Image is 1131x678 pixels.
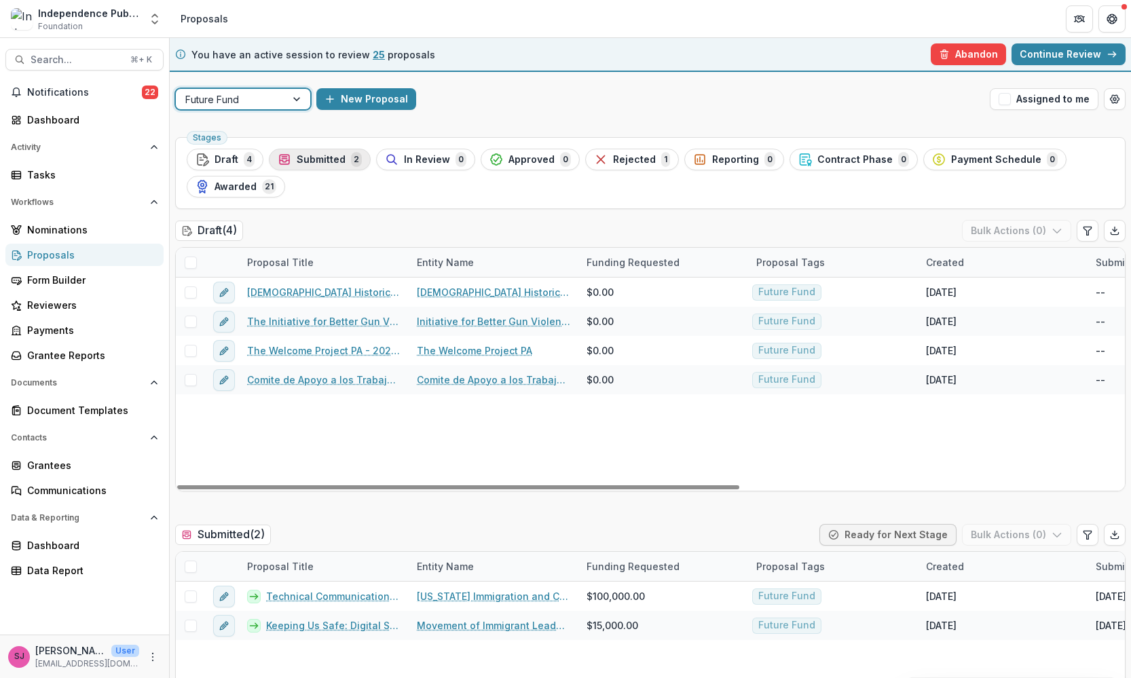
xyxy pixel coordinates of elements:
[409,559,482,573] div: Entity Name
[481,149,580,170] button: Approved0
[661,152,670,167] span: 1
[817,154,893,166] span: Contract Phase
[417,618,570,633] a: Movement of Immigrant Leaders in [US_STATE]
[918,559,972,573] div: Created
[31,54,122,66] span: Search...
[27,483,153,497] div: Communications
[376,149,475,170] button: In Review0
[5,136,164,158] button: Open Activity
[926,373,957,387] div: [DATE]
[266,618,401,633] a: Keeping Us Safe: Digital Security & Deportation Defense
[5,219,164,241] a: Nominations
[508,154,555,166] span: Approved
[247,314,401,328] a: The Initiative for Better Gun Violence Reporting of CultureTrust Great Philadelphia - 2025 - Resp...
[748,552,918,581] div: Proposal Tags
[898,152,909,167] span: 0
[5,454,164,476] a: Grantees
[27,248,153,262] div: Proposals
[1104,524,1126,546] button: Export table data
[14,652,24,661] div: Samíl Jimenez-Magdaleno
[38,6,140,20] div: Independence Public Media Foundation
[27,87,142,98] span: Notifications
[187,176,285,197] button: Awarded21
[213,311,235,333] button: edit
[215,154,238,166] span: Draft
[5,399,164,421] a: Document Templates
[1077,220,1098,242] button: Edit table settings
[926,589,957,603] div: [DATE]
[11,433,145,442] span: Contacts
[1096,285,1105,299] div: --
[456,152,466,167] span: 0
[239,552,409,581] div: Proposal Title
[35,658,139,670] p: [EMAIL_ADDRESS][DOMAIN_NAME]
[5,244,164,266] a: Proposals
[764,152,775,167] span: 0
[578,248,748,277] div: Funding Requested
[5,559,164,582] a: Data Report
[213,282,235,303] button: edit
[247,343,401,358] a: The Welcome Project PA - 2025 - Responsive Fund Request
[191,48,435,62] p: You have an active session to review proposals
[613,154,656,166] span: Rejected
[417,285,570,299] a: [DEMOGRAPHIC_DATA] Historical and Genealogical Society
[239,255,322,269] div: Proposal Title
[578,552,748,581] div: Funding Requested
[790,149,918,170] button: Contract Phase0
[11,8,33,30] img: Independence Public Media Foundation
[1096,589,1126,603] div: [DATE]
[27,458,153,472] div: Grantees
[926,285,957,299] div: [DATE]
[11,513,145,523] span: Data & Reporting
[748,248,918,277] div: Proposal Tags
[587,373,614,387] span: $0.00
[27,403,153,417] div: Document Templates
[712,154,759,166] span: Reporting
[5,534,164,557] a: Dashboard
[27,538,153,552] div: Dashboard
[748,255,833,269] div: Proposal Tags
[819,524,957,546] button: Ready for Next Stage
[409,248,578,277] div: Entity Name
[926,343,957,358] div: [DATE]
[239,248,409,277] div: Proposal Title
[213,340,235,362] button: edit
[951,154,1041,166] span: Payment Schedule
[373,49,385,60] span: 25
[918,552,1088,581] div: Created
[5,81,164,103] button: Notifications22
[27,348,153,362] div: Grantee Reports
[262,179,276,194] span: 21
[145,5,164,33] button: Open entity switcher
[27,223,153,237] div: Nominations
[1096,373,1105,387] div: --
[27,323,153,337] div: Payments
[27,273,153,287] div: Form Builder
[213,586,235,607] button: edit
[962,220,1071,242] button: Bulk Actions (0)
[244,152,255,167] span: 4
[990,88,1098,110] button: Assigned to me
[962,524,1071,546] button: Bulk Actions (0)
[38,20,83,33] span: Foundation
[587,285,614,299] span: $0.00
[5,164,164,186] a: Tasks
[27,563,153,578] div: Data Report
[11,197,145,207] span: Workflows
[1096,314,1105,328] div: --
[266,589,401,603] a: Technical Communications Support to Amplify the Voices of Immigrant Leaders
[923,149,1067,170] button: Payment Schedule0
[918,255,972,269] div: Created
[193,133,221,143] span: Stages
[1077,524,1098,546] button: Edit table settings
[1096,618,1126,633] div: [DATE]
[351,152,362,167] span: 2
[417,373,570,387] a: Comite de Apoyo a los Trabajadores Agricolas
[918,248,1088,277] div: Created
[587,618,638,633] span: $15,000.00
[215,181,257,193] span: Awarded
[578,559,688,573] div: Funding Requested
[926,618,957,633] div: [DATE]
